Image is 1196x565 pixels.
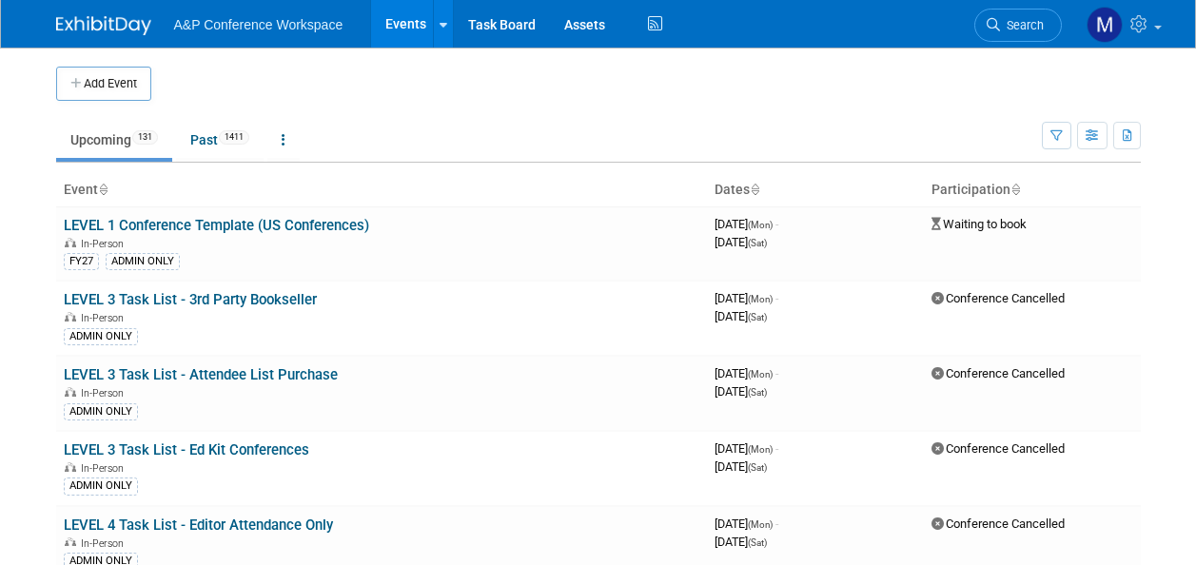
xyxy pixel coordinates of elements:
span: [DATE] [715,309,767,323]
span: - [775,441,778,456]
div: FY27 [64,253,99,270]
span: [DATE] [715,441,778,456]
a: Upcoming131 [56,122,172,158]
span: Waiting to book [931,217,1027,231]
span: In-Person [81,537,129,550]
img: In-Person Event [65,312,76,321]
span: [DATE] [715,459,767,474]
th: Event [56,174,707,206]
span: Conference Cancelled [931,366,1065,380]
span: - [775,516,778,531]
a: Search [974,9,1062,42]
span: - [775,366,778,380]
span: [DATE] [715,384,767,399]
a: LEVEL 3 Task List - Attendee List Purchase [64,366,338,383]
span: (Mon) [748,220,773,230]
span: (Sat) [748,537,767,548]
div: ADMIN ONLY [64,403,138,420]
span: [DATE] [715,366,778,380]
span: (Sat) [748,387,767,398]
span: Conference Cancelled [931,291,1065,305]
img: Matt Hambridge [1087,7,1123,43]
th: Participation [924,174,1141,206]
div: ADMIN ONLY [64,328,138,345]
span: [DATE] [715,516,778,531]
span: (Sat) [748,312,767,322]
img: In-Person Event [65,537,76,547]
span: In-Person [81,238,129,250]
img: In-Person Event [65,387,76,397]
img: In-Person Event [65,462,76,472]
div: ADMIN ONLY [106,253,180,270]
button: Add Event [56,67,151,101]
span: (Sat) [748,462,767,473]
a: LEVEL 3 Task List - Ed Kit Conferences [64,441,309,458]
span: 1411 [219,130,249,145]
span: - [775,291,778,305]
span: [DATE] [715,217,778,231]
a: Sort by Event Name [98,182,108,197]
a: LEVEL 1 Conference Template (US Conferences) [64,217,369,234]
span: Conference Cancelled [931,516,1065,531]
span: Search [1000,18,1044,32]
span: (Sat) [748,238,767,248]
a: Sort by Participation Type [1010,182,1020,197]
th: Dates [707,174,924,206]
span: Conference Cancelled [931,441,1065,456]
span: (Mon) [748,369,773,380]
span: [DATE] [715,535,767,549]
a: Sort by Start Date [750,182,759,197]
img: ExhibitDay [56,16,151,35]
div: ADMIN ONLY [64,477,138,495]
span: [DATE] [715,291,778,305]
span: - [775,217,778,231]
span: In-Person [81,387,129,399]
a: LEVEL 4 Task List - Editor Attendance Only [64,516,333,534]
span: [DATE] [715,235,767,249]
span: In-Person [81,462,129,475]
span: In-Person [81,312,129,324]
span: A&P Conference Workspace [174,17,343,32]
a: Past1411 [176,122,264,158]
span: (Mon) [748,444,773,455]
a: LEVEL 3 Task List - 3rd Party Bookseller [64,291,317,308]
span: (Mon) [748,519,773,530]
span: (Mon) [748,294,773,304]
span: 131 [132,130,158,145]
img: In-Person Event [65,238,76,247]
